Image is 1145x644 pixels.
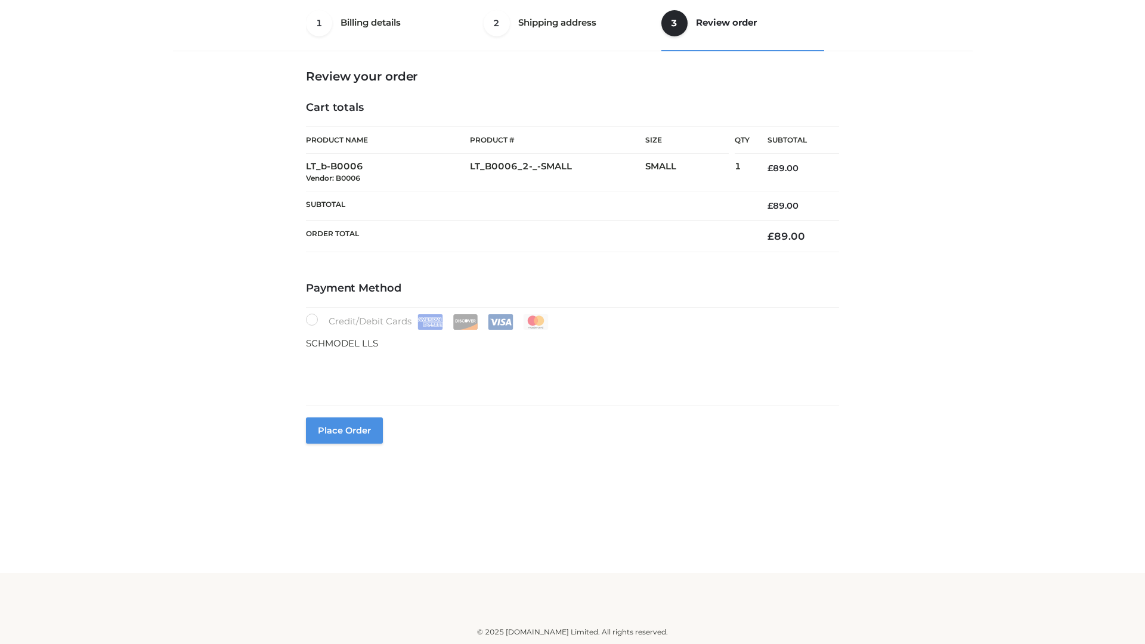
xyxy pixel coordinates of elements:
[750,127,839,154] th: Subtotal
[306,101,839,114] h4: Cart totals
[453,314,478,330] img: Discover
[177,626,968,638] div: © 2025 [DOMAIN_NAME] Limited. All rights reserved.
[523,314,549,330] img: Mastercard
[768,200,773,211] span: £
[417,314,443,330] img: Amex
[735,126,750,154] th: Qty
[304,348,837,392] iframe: Secure payment input frame
[470,154,645,191] td: LT_B0006_2-_-SMALL
[768,200,799,211] bdi: 89.00
[768,230,774,242] span: £
[306,154,470,191] td: LT_b-B0006
[306,221,750,252] th: Order Total
[306,336,839,351] p: SCHMODEL LLS
[306,417,383,444] button: Place order
[306,69,839,83] h3: Review your order
[306,174,360,182] small: Vendor: B0006
[488,314,513,330] img: Visa
[306,126,470,154] th: Product Name
[306,191,750,220] th: Subtotal
[470,126,645,154] th: Product #
[306,282,839,295] h4: Payment Method
[645,154,735,191] td: SMALL
[735,154,750,191] td: 1
[306,314,550,330] label: Credit/Debit Cards
[768,230,805,242] bdi: 89.00
[768,163,799,174] bdi: 89.00
[645,127,729,154] th: Size
[768,163,773,174] span: £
